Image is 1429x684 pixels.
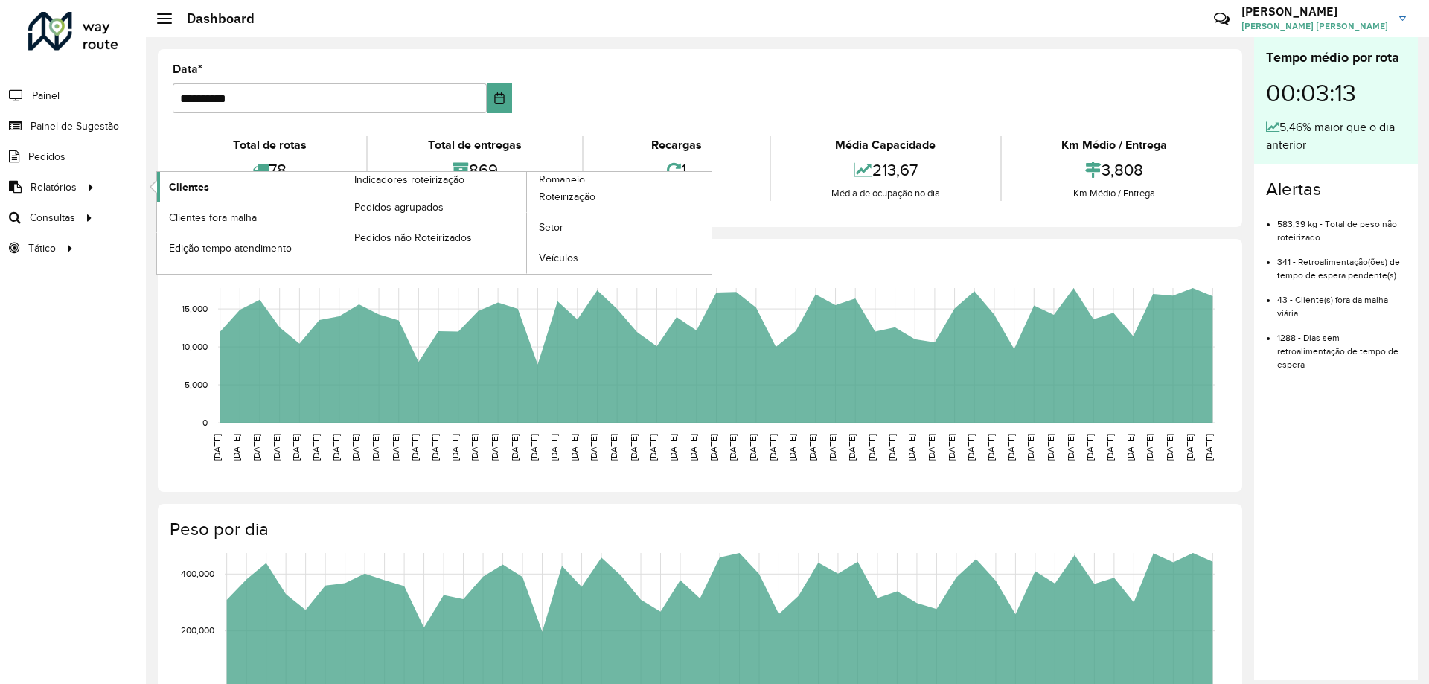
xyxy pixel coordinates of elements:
[709,434,718,461] text: [DATE]
[947,434,956,461] text: [DATE]
[32,88,60,103] span: Painel
[867,434,877,461] text: [DATE]
[787,434,797,461] text: [DATE]
[1006,186,1224,201] div: Km Médio / Entrega
[1046,434,1055,461] text: [DATE]
[1277,320,1406,371] li: 1288 - Dias sem retroalimentação de tempo de espera
[371,136,578,154] div: Total de entregas
[569,434,579,461] text: [DATE]
[354,230,472,246] span: Pedidos não Roteirizados
[775,154,996,186] div: 213,67
[169,240,292,256] span: Edição tempo atendimento
[354,172,464,188] span: Indicadores roteirização
[351,434,360,461] text: [DATE]
[331,434,341,461] text: [DATE]
[539,250,578,266] span: Veículos
[609,434,618,461] text: [DATE]
[966,434,976,461] text: [DATE]
[539,220,563,235] span: Setor
[808,434,817,461] text: [DATE]
[291,434,301,461] text: [DATE]
[342,192,527,222] a: Pedidos agrupados
[986,434,996,461] text: [DATE]
[342,172,712,274] a: Romaneio
[1145,434,1154,461] text: [DATE]
[539,172,585,188] span: Romaneio
[170,519,1227,540] h4: Peso por dia
[181,626,214,636] text: 200,000
[847,434,857,461] text: [DATE]
[510,434,520,461] text: [DATE]
[907,434,916,461] text: [DATE]
[587,136,766,154] div: Recargas
[272,434,281,461] text: [DATE]
[629,434,639,461] text: [DATE]
[172,10,255,27] h2: Dashboard
[1026,434,1035,461] text: [DATE]
[1266,179,1406,200] h4: Alertas
[1066,434,1075,461] text: [DATE]
[1185,434,1195,461] text: [DATE]
[231,434,241,461] text: [DATE]
[1277,244,1406,282] li: 341 - Retroalimentação(ões) de tempo de espera pendente(s)
[1266,48,1406,68] div: Tempo médio por rota
[828,434,837,461] text: [DATE]
[371,154,578,186] div: 869
[182,304,208,313] text: 15,000
[28,149,65,164] span: Pedidos
[391,434,400,461] text: [DATE]
[169,179,209,195] span: Clientes
[527,243,712,273] a: Veículos
[28,240,56,256] span: Tático
[176,154,362,186] div: 78
[1241,19,1388,33] span: [PERSON_NAME] [PERSON_NAME]
[176,136,362,154] div: Total de rotas
[185,380,208,389] text: 5,000
[157,172,342,202] a: Clientes
[31,118,119,134] span: Painel de Sugestão
[490,434,499,461] text: [DATE]
[1165,434,1174,461] text: [DATE]
[212,434,222,461] text: [DATE]
[527,182,712,212] a: Roteirização
[1006,136,1224,154] div: Km Médio / Entrega
[768,434,778,461] text: [DATE]
[549,434,559,461] text: [DATE]
[589,434,598,461] text: [DATE]
[1241,4,1388,19] h3: [PERSON_NAME]
[587,154,766,186] div: 1
[1277,282,1406,320] li: 43 - Cliente(s) fora da malha viária
[354,199,444,215] span: Pedidos agrupados
[1277,206,1406,244] li: 583,39 kg - Total de peso não roteirizado
[430,434,440,461] text: [DATE]
[157,202,342,232] a: Clientes fora malha
[1006,434,1016,461] text: [DATE]
[173,60,202,78] label: Data
[688,434,698,461] text: [DATE]
[1006,154,1224,186] div: 3,808
[487,83,513,113] button: Choose Date
[252,434,261,461] text: [DATE]
[1266,118,1406,154] div: 5,46% maior que o dia anterior
[927,434,936,461] text: [DATE]
[202,418,208,427] text: 0
[648,434,658,461] text: [DATE]
[1266,68,1406,118] div: 00:03:13
[31,179,77,195] span: Relatórios
[470,434,479,461] text: [DATE]
[410,434,420,461] text: [DATE]
[728,434,738,461] text: [DATE]
[1085,434,1095,461] text: [DATE]
[529,434,539,461] text: [DATE]
[1105,434,1115,461] text: [DATE]
[527,213,712,243] a: Setor
[342,223,527,252] a: Pedidos não Roteirizados
[311,434,321,461] text: [DATE]
[539,189,595,205] span: Roteirização
[775,186,996,201] div: Média de ocupação no dia
[775,136,996,154] div: Média Capacidade
[181,569,214,578] text: 400,000
[450,434,460,461] text: [DATE]
[748,434,758,461] text: [DATE]
[157,233,342,263] a: Edição tempo atendimento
